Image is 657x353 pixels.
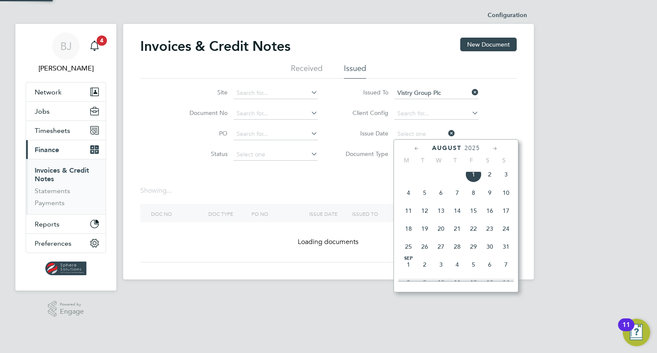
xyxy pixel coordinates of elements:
a: BJ[PERSON_NAME] [26,32,106,74]
span: 2025 [465,144,480,152]
span: 13 [433,203,449,219]
span: Engage [60,308,84,315]
span: 14 [449,203,465,219]
span: Timesheets [35,126,70,135]
button: Finance [26,140,106,159]
span: 23 [482,221,498,237]
div: Showing [140,186,174,195]
button: Network [26,82,106,101]
span: Bryn Jones [26,63,106,74]
span: Sep [400,256,417,261]
span: BJ [60,41,72,52]
span: 10 [433,274,449,291]
a: Payments [35,199,65,207]
span: 15 [465,203,482,219]
span: 8 [465,185,482,201]
nav: Main navigation [15,24,116,291]
a: Go to home page [26,262,106,275]
a: 4 [86,32,103,60]
span: T [414,156,431,164]
button: New Document [460,38,517,51]
li: Issued [344,63,366,79]
span: 20 [433,221,449,237]
input: Search for... [234,87,318,99]
input: Search for... [394,108,479,120]
span: 9 [417,274,433,291]
span: ... [167,186,172,195]
span: S [479,156,496,164]
input: Search for... [234,128,318,140]
span: 1 [465,166,482,182]
a: Invoices & Credit Notes [35,166,89,183]
label: PO [178,129,228,137]
a: Powered byEngage [48,301,84,317]
span: 16 [482,203,498,219]
input: Select one [234,149,318,161]
span: 18 [400,221,417,237]
span: 4 [400,185,417,201]
button: Timesheets [26,121,106,140]
span: Jobs [35,107,50,115]
span: Preferences [35,239,71,247]
span: 24 [498,221,514,237]
span: 27 [433,238,449,255]
span: 5 [465,256,482,273]
label: Site [178,88,228,96]
label: Document Type [339,150,388,158]
li: Received [291,63,323,79]
span: 11 [400,203,417,219]
span: 17 [498,203,514,219]
span: 4 [97,35,107,46]
label: Issue Date [339,129,388,137]
span: 6 [482,256,498,273]
input: Select one [394,128,455,140]
span: 5 [417,185,433,201]
span: 21 [449,221,465,237]
span: Powered by [60,301,84,308]
span: 6 [433,185,449,201]
span: 4 [449,256,465,273]
span: 26 [417,238,433,255]
span: 7 [498,256,514,273]
span: 1 [400,256,417,273]
a: Statements [35,187,70,195]
span: 11 [449,274,465,291]
label: Issued To [339,88,388,96]
span: 14 [498,274,514,291]
span: 29 [465,238,482,255]
button: Open Resource Center, 11 new notifications [623,319,650,346]
span: T [447,156,463,164]
span: 12 [465,274,482,291]
span: 8 [400,274,417,291]
label: Document No [178,109,228,117]
span: 3 [498,166,514,182]
span: 2 [417,256,433,273]
span: 28 [449,238,465,255]
span: 30 [482,238,498,255]
span: Finance [35,146,59,154]
span: 10 [498,185,514,201]
span: M [398,156,414,164]
span: S [496,156,512,164]
h2: Invoices & Credit Notes [140,38,290,55]
span: 22 [465,221,482,237]
span: 19 [417,221,433,237]
span: Network [35,88,62,96]
span: 25 [400,238,417,255]
span: 7 [449,185,465,201]
button: Preferences [26,234,106,253]
div: Finance [26,159,106,214]
span: F [463,156,479,164]
span: 12 [417,203,433,219]
span: Reports [35,220,59,228]
input: Search for... [234,108,318,120]
button: Jobs [26,102,106,121]
span: W [431,156,447,164]
input: Search for... [394,87,479,99]
span: 3 [433,256,449,273]
label: Status [178,150,228,158]
li: Configuration [488,7,527,24]
span: 9 [482,185,498,201]
label: Client Config [339,109,388,117]
div: 11 [622,325,630,336]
